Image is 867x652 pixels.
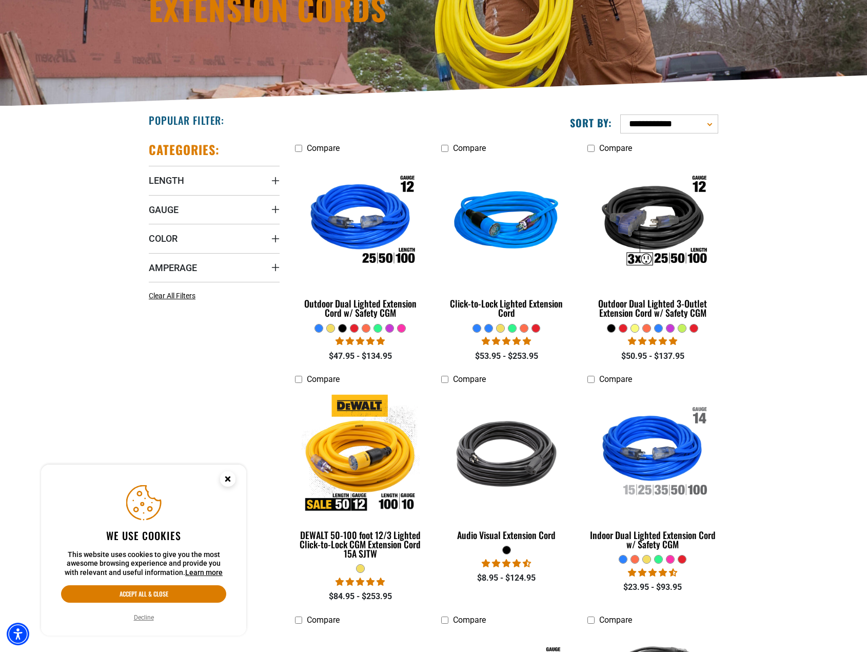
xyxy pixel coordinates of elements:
[587,158,718,323] a: Outdoor Dual Lighted 3-Outlet Extension Cord w/ Safety CGM Outdoor Dual Lighted 3-Outlet Extensio...
[587,390,718,555] a: Indoor Dual Lighted Extension Cord w/ Safety CGM Indoor Dual Lighted Extension Cord w/ Safety CGM
[453,615,486,625] span: Compare
[587,299,718,317] div: Outdoor Dual Lighted 3-Outlet Extension Cord w/ Safety CGM
[295,590,426,603] div: $84.95 - $253.95
[149,142,220,158] h2: Categories:
[149,166,280,195] summary: Length
[295,350,426,362] div: $47.95 - $134.95
[442,394,571,512] img: black
[441,572,572,584] div: $8.95 - $124.95
[149,204,179,216] span: Gauge
[307,374,340,384] span: Compare
[149,292,195,300] span: Clear All Filters
[628,336,677,346] span: 4.80 stars
[441,299,572,317] div: Click-to-Lock Lighted Extension Cord
[61,529,226,542] h2: We use cookies
[441,530,572,540] div: Audio Visual Extension Cord
[41,465,246,636] aside: Cookie Consent
[588,163,717,281] img: Outdoor Dual Lighted 3-Outlet Extension Cord w/ Safety CGM
[628,568,677,578] span: 4.40 stars
[295,299,426,317] div: Outdoor Dual Lighted Extension Cord w/ Safety CGM
[61,550,226,578] p: This website uses cookies to give you the most awesome browsing experience and provide you with r...
[441,158,572,323] a: blue Click-to-Lock Lighted Extension Cord
[599,374,632,384] span: Compare
[442,163,571,281] img: blue
[588,394,717,512] img: Indoor Dual Lighted Extension Cord w/ Safety CGM
[131,612,157,623] button: Decline
[149,195,280,224] summary: Gauge
[482,336,531,346] span: 4.87 stars
[209,465,246,496] button: Close this option
[185,568,223,577] a: This website uses cookies to give you the most awesome browsing experience and provide you with r...
[453,143,486,153] span: Compare
[295,530,426,558] div: DEWALT 50-100 foot 12/3 Lighted Click-to-Lock CGM Extension Cord 15A SJTW
[149,233,178,244] span: Color
[587,581,718,593] div: $23.95 - $93.95
[296,394,425,512] img: DEWALT 50-100 foot 12/3 Lighted Click-to-Lock CGM Extension Cord 15A SJTW
[587,530,718,549] div: Indoor Dual Lighted Extension Cord w/ Safety CGM
[453,374,486,384] span: Compare
[336,336,385,346] span: 4.81 stars
[296,163,425,281] img: Outdoor Dual Lighted Extension Cord w/ Safety CGM
[441,390,572,546] a: black Audio Visual Extension Cord
[599,615,632,625] span: Compare
[149,224,280,253] summary: Color
[599,143,632,153] span: Compare
[149,253,280,282] summary: Amperage
[149,291,200,301] a: Clear All Filters
[7,623,29,645] div: Accessibility Menu
[482,559,531,568] span: 4.71 stars
[570,116,612,129] label: Sort by:
[441,350,572,362] div: $53.95 - $253.95
[336,577,385,587] span: 4.84 stars
[295,158,426,323] a: Outdoor Dual Lighted Extension Cord w/ Safety CGM Outdoor Dual Lighted Extension Cord w/ Safety CGM
[295,390,426,564] a: DEWALT 50-100 foot 12/3 Lighted Click-to-Lock CGM Extension Cord 15A SJTW DEWALT 50-100 foot 12/3...
[587,350,718,362] div: $50.95 - $137.95
[149,113,224,127] h2: Popular Filter:
[307,615,340,625] span: Compare
[61,585,226,603] button: Accept all & close
[149,175,184,186] span: Length
[149,262,197,274] span: Amperage
[307,143,340,153] span: Compare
